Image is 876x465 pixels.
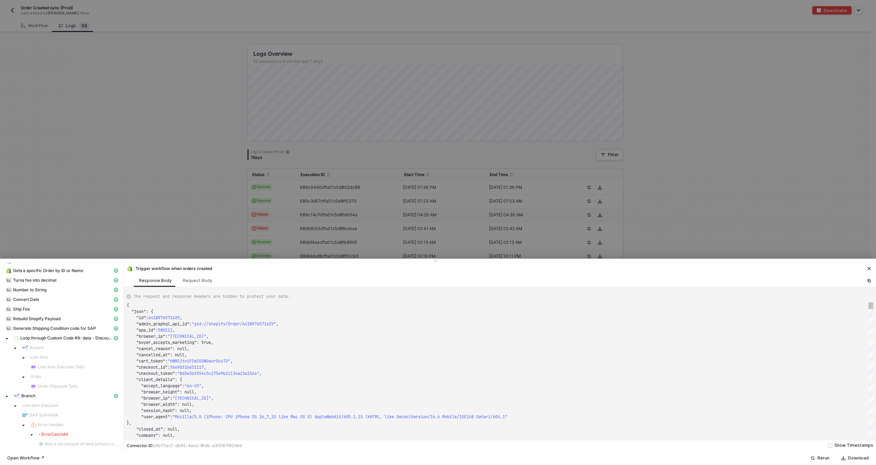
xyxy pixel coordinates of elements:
span: : [175,371,177,376]
img: integration-icon [31,364,36,370]
img: integration-icon [31,422,36,428]
span: Line Item [30,355,48,360]
span: 580111 [158,327,172,333]
span: "cancelled_at" [136,352,170,358]
div: Open Workflow ↗ [7,455,44,461]
span: Number to String [3,286,121,294]
span: Order Discount Tally [38,383,78,389]
span: "user_agent" [141,414,170,420]
span: "client_details" [136,377,175,382]
span: , [180,315,182,321]
span: caret-down [30,433,33,437]
img: integration-icon [6,297,11,302]
span: caret-down [13,404,17,408]
span: Line Item Discount [19,401,121,410]
span: icon-cards [114,394,118,398]
span: "gid://shopify/Order/6418976571629" [192,321,276,327]
img: integration-icon [6,316,11,322]
span: "company" [136,433,158,438]
span: icon-copy-paste [867,279,871,283]
span: Line Item [28,353,121,361]
div: Connector ID [127,443,242,448]
span: , [230,358,233,364]
div: Error CatchAll [39,432,68,437]
button: Rerun [806,454,834,462]
span: Ship Fee [3,305,121,313]
span: "checkout_id" [136,365,168,370]
span: Branch [30,345,44,350]
span: icon-download [841,456,845,460]
span: icon-cards [114,307,118,311]
span: : null, [175,408,192,413]
span: Error handler [28,421,121,429]
span: "browser_width" [141,402,177,407]
span: icon-cards [114,278,118,282]
span: SAP S/4HANA [30,412,59,418]
span: ac OS X) AppleWebKit/605.1.15 (KHTML, like Gecko) [293,414,411,420]
img: integration-icon [22,412,28,418]
span: : [170,414,172,420]
span: 36690326651117 [170,365,204,370]
span: "browser_ip" [141,396,170,401]
span: "cart_token" [136,358,165,364]
span: , [204,365,206,370]
span: { [127,303,129,308]
div: Rerun [817,455,830,461]
span: : null, [180,389,197,395]
span: Branch [21,393,35,399]
span: Line Item Discount Tally [38,364,84,370]
div: Show Timestamps [834,442,873,449]
span: : [156,327,158,333]
span: : { [146,309,153,314]
span: "[TECHNICAL_ID]" [172,396,211,401]
span: Order [28,372,121,381]
span: , [276,321,278,327]
span: Error handler [38,422,64,428]
span: "buyer_accepts_marketing" [136,340,197,345]
span: Branch [11,392,121,400]
span: caret-down [22,424,25,427]
span: : null, [170,352,187,358]
span: Ship Fee [13,306,30,312]
span: Wait a set amount of time before continuing workflow [44,441,118,447]
span: "session_hash" [141,408,175,413]
span: caret-down [5,395,9,398]
span: , [201,383,204,389]
span: The request and response Headers are hidden to protect your data. [134,293,290,300]
span: "8d3e363354c5c175e9b21134a23a1566" [177,371,259,376]
span: , [172,327,175,333]
span: : { [175,377,182,382]
span: , [211,396,213,401]
span: Convert Date [3,295,121,304]
span: Number to String [13,287,46,293]
span: : null, [163,426,180,432]
span: Gets a specific Order by ID or Name [3,267,121,275]
img: integration-icon [39,441,43,447]
button: Download [837,454,873,462]
span: "en-US" [184,383,201,389]
img: integration-icon [31,383,36,389]
span: Branch [19,344,121,352]
span: }, [127,420,131,426]
span: "Mozilla/5.0 (iPhone; CPU iPhone OS 16_7_10 like M [172,414,293,420]
span: "cancel_reason" [136,346,172,352]
span: : null, [158,433,175,438]
img: integration-icon [6,326,11,331]
span: : [168,365,170,370]
span: icon-cards [114,269,118,273]
span: Rebuild Shopify Payload [3,315,121,323]
span: "id" [136,315,146,321]
span: : null, [177,402,194,407]
span: "browser_ip" [136,334,165,339]
div: Response Body [139,278,172,283]
div: Download [848,455,869,461]
img: integration-icon [14,393,20,399]
div: Request Body [183,278,212,283]
span: 6418976571629 [148,315,180,321]
span: : [165,358,168,364]
span: , [206,334,209,339]
span: Loop through Custom Code #9: data - Discount Applications [20,335,113,341]
span: "[TECHNICAL_ID]" [168,334,206,339]
div: Trigger workflow when orders created [127,266,212,272]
